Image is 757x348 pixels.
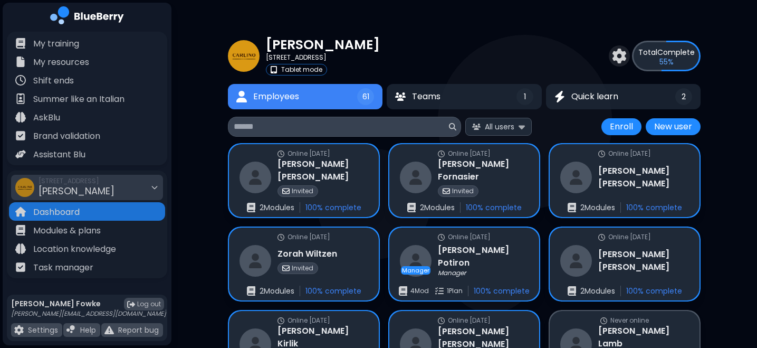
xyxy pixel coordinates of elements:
p: 2 Module s [260,203,294,212]
p: Online [DATE] [448,316,491,325]
span: Total [638,47,657,58]
span: 61 [362,92,369,101]
img: file icon [15,262,26,272]
p: Online [DATE] [288,316,330,325]
img: online status [598,234,605,241]
img: invited [443,187,450,195]
span: [STREET_ADDRESS] [39,177,114,185]
p: Online [DATE] [608,149,651,158]
a: online statusOnline [DATE]restaurant[PERSON_NAME] [PERSON_NAME]enrollments2Modules100% complete [549,143,701,218]
span: 2 [682,92,686,101]
img: Teams [395,92,406,101]
button: TeamsTeams1 [387,84,541,109]
p: AskBlu [33,111,60,124]
p: Brand validation [33,130,100,143]
p: 2 Module s [580,286,615,296]
span: [PERSON_NAME] [39,184,114,197]
img: online status [277,317,284,324]
p: [STREET_ADDRESS] [266,53,327,62]
img: online status [600,317,607,324]
img: file icon [15,243,26,254]
p: 100 % complete [474,286,530,296]
a: online statusOnline [DATE]restaurant[PERSON_NAME] [PERSON_NAME]enrollments2Modules100% complete [549,227,701,302]
p: 2 Module s [420,203,455,212]
img: enrollments [407,203,416,212]
p: 100 % complete [626,286,682,296]
p: 100 % complete [626,203,682,212]
img: file icon [104,325,114,335]
p: Location knowledge [33,243,116,256]
img: online status [598,151,605,157]
p: Help [80,325,96,335]
img: enrollments [568,203,576,212]
p: Never online [610,316,649,325]
p: My resources [33,56,89,69]
img: All users [472,124,481,130]
img: tablet [271,66,277,73]
p: 100 % complete [466,203,522,212]
img: file icon [15,130,26,141]
img: file icon [15,112,26,123]
p: Online [DATE] [448,233,491,241]
span: Employees [253,90,299,103]
button: Quick learnQuick learn2 [546,84,701,109]
img: enrollments [568,286,576,296]
span: 1 [524,92,526,101]
img: invited [282,265,290,272]
img: company thumbnail [15,178,34,197]
img: enrollments [247,203,255,212]
img: online status [438,317,445,324]
p: Manager [438,269,466,277]
h3: [PERSON_NAME] [PERSON_NAME] [598,165,689,190]
img: expand [519,121,525,131]
p: Online [DATE] [288,233,330,241]
span: Teams [412,90,440,103]
h3: [PERSON_NAME] Fornasier [438,158,529,183]
p: [PERSON_NAME] [266,36,380,53]
p: 100 % complete [305,286,361,296]
img: modules [399,286,407,296]
p: Online [DATE] [608,233,651,241]
p: Invited [452,187,474,195]
p: Modules & plans [33,224,101,237]
p: Invited [292,264,313,272]
p: [PERSON_NAME] Fowke [11,299,166,308]
p: Invited [292,187,313,195]
img: logout [127,300,135,308]
p: Assistant Blu [33,148,85,161]
button: All users [465,118,532,135]
img: Employees [236,91,247,103]
img: restaurant [239,245,271,277]
img: file icon [15,225,26,236]
img: enrollments [247,286,255,296]
img: settings [612,49,627,63]
p: 1 Plan [447,287,463,295]
a: online statusOnline [DATE]restaurant[PERSON_NAME] FornasierinvitedInvitedenrollments2Modules100% ... [388,143,540,218]
p: Settings [28,325,58,335]
p: Online [DATE] [448,149,491,158]
button: EmployeesEmployees61 [228,84,382,109]
p: Tablet mode [281,65,322,74]
p: Summer like an Italian [33,93,124,106]
p: My training [33,37,79,50]
img: file icon [14,325,24,335]
img: company logo [50,6,124,28]
p: Online [DATE] [288,149,330,158]
img: restaurant [560,245,592,277]
img: invited [282,187,290,195]
p: Shift ends [33,74,74,87]
h3: Zorah Wiltzen [277,248,337,260]
span: Log out [137,300,161,308]
a: online statusOnline [DATE]restaurant[PERSON_NAME] [PERSON_NAME]invitedInvitedenrollments2Modules1... [228,143,380,218]
p: 4 Mod [410,287,429,295]
p: 2 Module s [580,203,615,212]
img: restaurant [239,162,271,193]
p: Report bug [118,325,159,335]
img: file icon [15,57,26,67]
button: Enroll [601,118,641,135]
img: file icon [15,75,26,86]
img: file icon [15,93,26,104]
img: online status [438,151,445,157]
p: 100 % complete [305,203,361,212]
img: online status [277,234,284,241]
